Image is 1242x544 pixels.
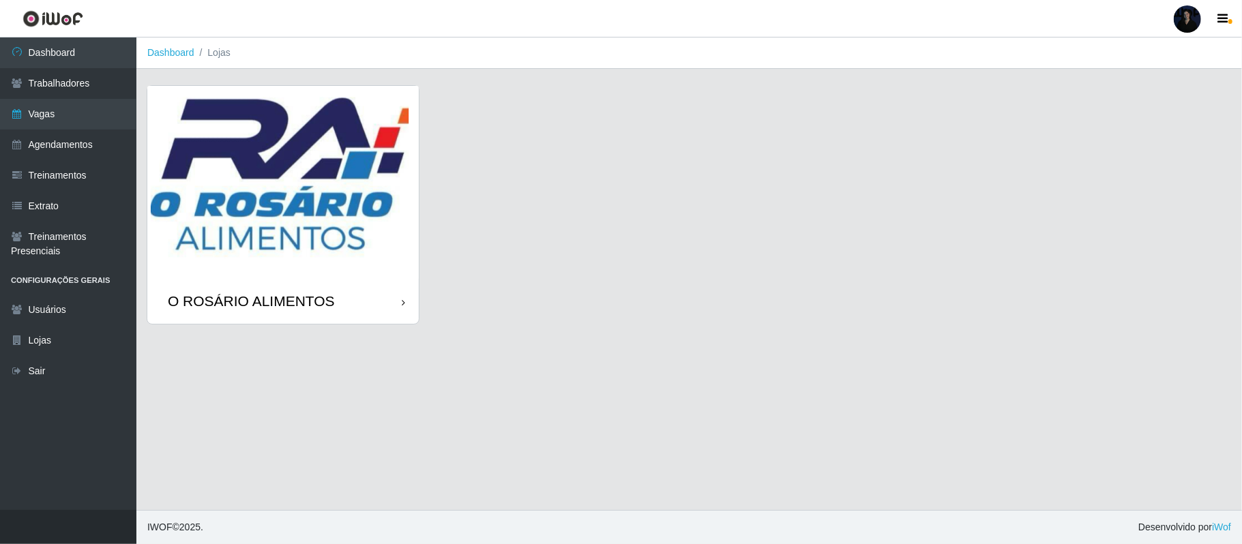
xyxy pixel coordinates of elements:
img: cardImg [147,86,419,279]
img: CoreUI Logo [23,10,83,27]
span: IWOF [147,522,173,532]
span: Desenvolvido por [1138,520,1231,534]
a: iWof [1212,522,1231,532]
li: Lojas [194,46,231,60]
a: O ROSÁRIO ALIMENTOS [147,86,419,324]
nav: breadcrumb [136,37,1242,69]
span: © 2025 . [147,520,203,534]
a: Dashboard [147,47,194,58]
div: O ROSÁRIO ALIMENTOS [168,292,335,309]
